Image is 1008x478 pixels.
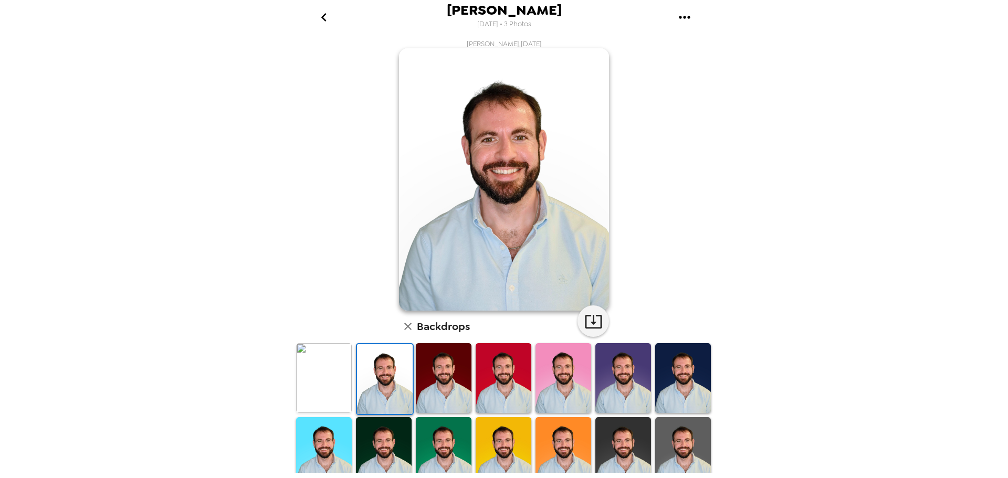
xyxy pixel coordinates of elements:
[417,318,470,335] h6: Backdrops
[447,3,562,17] span: [PERSON_NAME]
[477,17,531,31] span: [DATE] • 3 Photos
[399,48,609,311] img: user
[467,39,542,48] span: [PERSON_NAME] , [DATE]
[296,343,352,413] img: Original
